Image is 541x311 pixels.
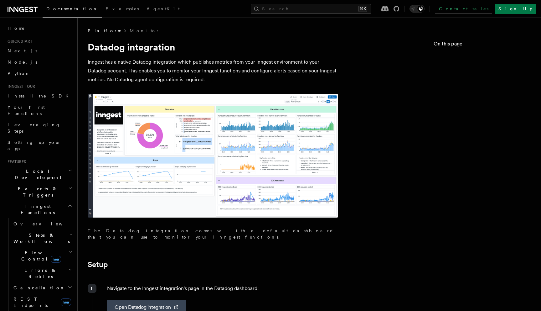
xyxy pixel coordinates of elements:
span: Examples [106,6,139,11]
h1: Datadog integration [88,41,338,53]
a: Examples [102,2,143,17]
span: Platform [88,28,121,34]
span: Your first Functions [8,105,45,116]
span: AgentKit [147,6,180,11]
span: Quick start [5,39,32,44]
p: Inngest has a native Datadog integration which publishes metrics from your Inngest environment to... [88,58,338,84]
a: Overview [11,218,74,229]
span: Documentation [46,6,98,11]
a: Install the SDK [5,90,74,102]
a: Monitor [130,28,159,34]
span: Install the SDK [8,93,72,98]
span: Overview [13,221,78,226]
span: Errors & Retries [11,267,68,280]
a: Next.js [5,45,74,56]
span: REST Endpoints [13,297,48,308]
button: Events & Triggers [5,183,74,201]
a: Leveraging Steps [5,119,74,137]
p: The Datadog integration comes with a default dashboard that you can use to monitor your Inngest f... [88,228,338,240]
button: Search...⌘K [251,4,371,14]
span: Next.js [8,48,37,53]
span: Inngest tour [5,84,35,89]
a: Home [5,23,74,34]
span: Features [5,159,26,164]
a: Node.js [5,56,74,68]
span: Flow Control [11,250,69,262]
a: Python [5,68,74,79]
button: Cancellation [11,282,74,293]
span: Inngest Functions [5,203,68,216]
div: 1 [88,284,96,293]
a: REST Endpointsnew [11,293,74,311]
button: Steps & Workflows [11,229,74,247]
span: Local Development [5,168,68,181]
span: Python [8,71,30,76]
button: Errors & Retries [11,265,74,282]
span: Home [8,25,25,31]
span: Cancellation [11,285,65,291]
span: new [51,256,61,263]
a: Your first Functions [5,102,74,119]
button: Local Development [5,166,74,183]
kbd: ⌘K [358,6,367,12]
a: Contact sales [435,4,492,14]
h4: On this page [434,40,528,50]
span: Events & Triggers [5,186,68,198]
a: Documentation [43,2,102,18]
img: The default dashboard for the Inngest Datadog integration [88,94,338,218]
button: Toggle dark mode [410,5,425,13]
span: new [61,298,71,306]
p: Navigate to the Inngest integration's page in the Datadog dashboard: [107,284,338,293]
span: Leveraging Steps [8,122,60,134]
a: Sign Up [495,4,536,14]
span: Setting up your app [8,140,61,151]
span: Steps & Workflows [11,232,70,245]
button: Flow Controlnew [11,247,74,265]
a: Setting up your app [5,137,74,154]
a: Setup [88,260,108,269]
a: AgentKit [143,2,183,17]
button: Inngest Functions [5,201,74,218]
span: Node.js [8,60,37,65]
